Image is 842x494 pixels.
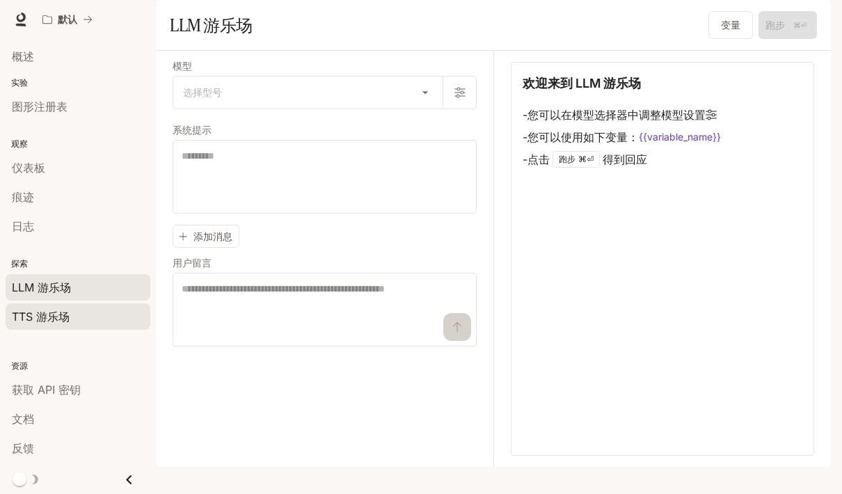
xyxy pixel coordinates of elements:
[559,154,575,164] font: 跑步
[527,152,550,166] font: 点击
[578,154,594,164] font: ⌘⏎
[708,11,753,39] button: 变量
[58,13,77,25] font: 默认
[173,225,239,248] button: 添加消息
[523,76,641,90] font: 欢迎来到 LLM 游乐场
[523,152,527,166] font: -
[193,230,232,242] font: 添加消息
[36,6,99,33] button: 所有工作区
[523,108,527,122] font: -
[170,15,253,35] font: LLM 游乐场
[173,257,212,269] font: 用户留言
[639,130,721,144] code: {{variable_name}}
[183,86,222,98] font: 选择型号
[523,130,527,144] font: -
[173,60,192,72] font: 模型
[527,108,706,122] font: 您可以在模型选择器中调整模型设置
[527,130,639,144] font: 您可以使用如下变量：
[603,152,647,166] font: 得到回应
[721,19,740,31] font: 变量
[173,124,212,136] font: 系统提示
[173,77,443,109] div: 选择型号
